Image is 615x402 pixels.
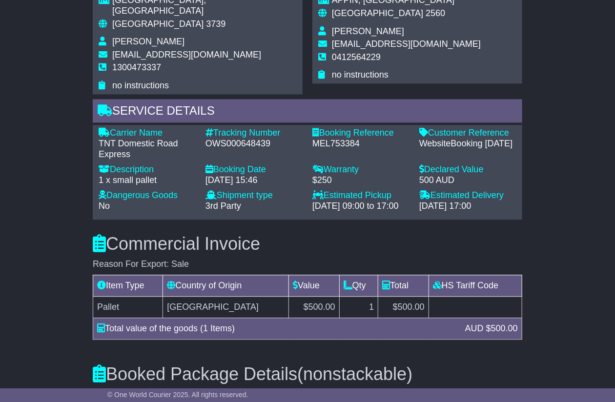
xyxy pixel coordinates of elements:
span: No [99,201,110,211]
td: $500.00 [289,296,340,318]
div: Description [99,164,196,175]
td: Qty [339,275,378,296]
span: no instructions [112,80,169,90]
div: Estimated Delivery [419,190,516,201]
td: Total [378,275,429,296]
td: $500.00 [378,296,429,318]
div: Carrier Name [99,128,196,139]
div: Warranty [312,164,410,175]
div: 1 x small pallet [99,175,196,186]
span: (nonstackable) [297,364,412,384]
div: Customer Reference [419,128,516,139]
td: [GEOGRAPHIC_DATA] [163,296,289,318]
span: [PERSON_NAME] [332,26,404,36]
span: 2560 [426,8,445,18]
td: Item Type [93,275,163,296]
span: no instructions [332,70,389,80]
div: $250 [312,175,410,186]
div: Total value of the goods (1 Items) [92,322,460,335]
h3: Booked Package Details [93,364,522,384]
div: Booking Date [205,164,303,175]
span: 0412564229 [332,52,381,62]
td: 1 [339,296,378,318]
td: Pallet [93,296,163,318]
td: Value [289,275,340,296]
div: Reason For Export: Sale [93,259,522,270]
div: Estimated Pickup [312,190,410,201]
div: Declared Value [419,164,516,175]
div: Tracking Number [205,128,303,139]
span: [EMAIL_ADDRESS][DOMAIN_NAME] [112,50,261,60]
div: OWS000648439 [205,139,303,149]
div: MEL753384 [312,139,410,149]
div: TNT Domestic Road Express [99,139,196,160]
div: Dangerous Goods [99,190,196,201]
div: Booking Reference [312,128,410,139]
td: HS Tariff Code [429,275,522,296]
span: [GEOGRAPHIC_DATA] [112,19,204,29]
span: [EMAIL_ADDRESS][DOMAIN_NAME] [332,39,481,49]
div: [DATE] 15:46 [205,175,303,186]
td: Country of Origin [163,275,289,296]
div: [DATE] 17:00 [419,201,516,212]
span: [GEOGRAPHIC_DATA] [332,8,423,18]
span: 3rd Party [205,201,241,211]
span: [PERSON_NAME] [112,37,184,46]
div: WebsiteBooking [DATE] [419,139,516,149]
span: 1300473337 [112,62,161,72]
div: [DATE] 09:00 to 17:00 [312,201,410,212]
span: © One World Courier 2025. All rights reserved. [107,391,248,399]
span: 3739 [206,19,225,29]
div: Service Details [93,99,522,125]
h3: Commercial Invoice [93,234,522,254]
div: 500 AUD [419,175,516,186]
div: AUD $500.00 [460,322,523,335]
div: Shipment type [205,190,303,201]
